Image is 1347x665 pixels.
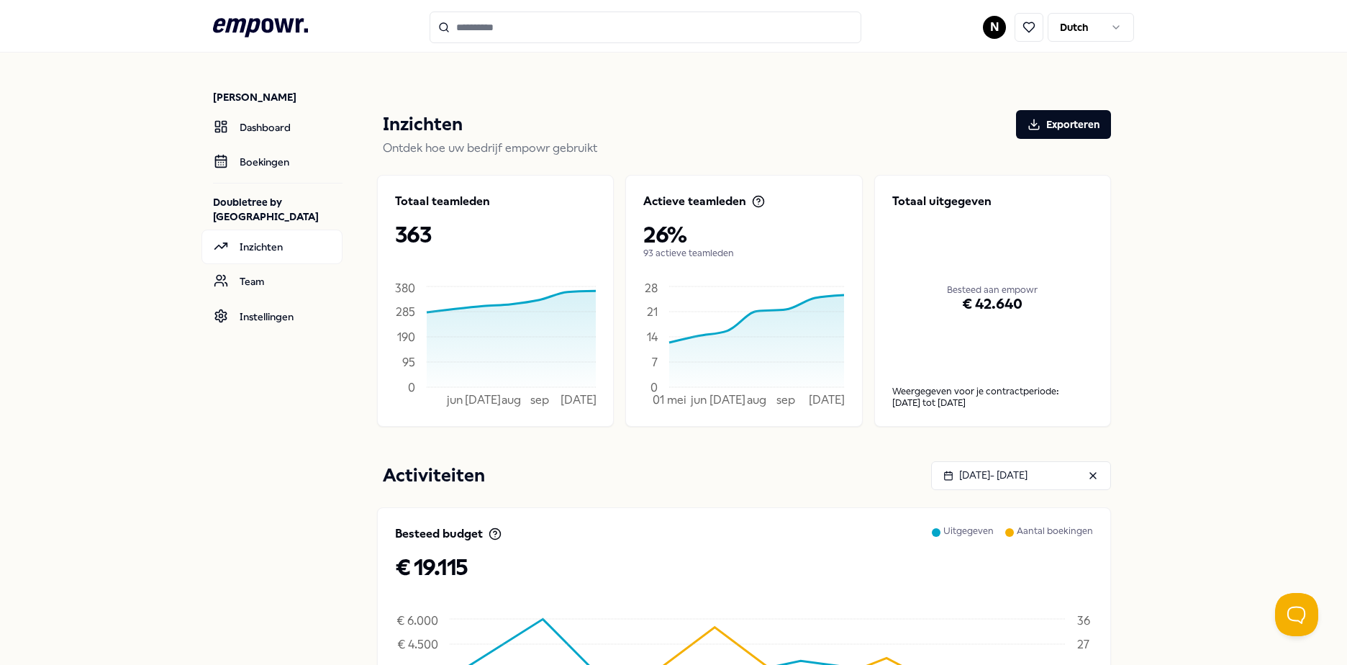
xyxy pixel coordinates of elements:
[645,281,658,295] tspan: 28
[201,264,343,299] a: Team
[383,139,1111,158] p: Ontdek hoe uw bedrijf empowr gebruikt
[943,467,1028,483] div: [DATE] - [DATE]
[892,386,1093,397] p: Weergegeven voor je contractperiode:
[650,380,658,394] tspan: 0
[1017,525,1093,554] p: Aantal boekingen
[430,12,861,43] input: Search for products, categories or subcategories
[892,193,1093,210] p: Totaal uitgegeven
[201,110,343,145] a: Dashboard
[643,193,746,210] p: Actieve teamleden
[397,637,438,651] tspan: € 4.500
[1275,593,1318,636] iframe: Help Scout Beacon - Open
[776,393,795,407] tspan: sep
[943,525,994,554] p: Uitgegeven
[647,304,658,318] tspan: 21
[653,393,686,407] tspan: 01 mei
[213,195,343,224] p: Doubletree by [GEOGRAPHIC_DATA]
[383,110,463,139] p: Inzichten
[395,525,483,543] p: Besteed budget
[643,222,844,248] p: 26%
[892,256,1093,353] div: € 42.640
[201,145,343,179] a: Boekingen
[395,222,596,248] p: 363
[395,554,1093,580] p: € 19.115
[643,248,844,259] p: 93 actieve teamleden
[747,393,766,407] tspan: aug
[213,90,343,104] p: [PERSON_NAME]
[446,393,463,407] tspan: jun
[530,393,549,407] tspan: sep
[983,16,1006,39] button: N
[396,614,438,628] tspan: € 6.000
[395,193,490,210] p: Totaal teamleden
[1077,614,1090,628] tspan: 36
[892,397,1093,409] div: [DATE] tot [DATE]
[690,393,707,407] tspan: jun
[402,355,415,368] tspan: 95
[201,230,343,264] a: Inzichten
[502,393,521,407] tspan: aug
[892,227,1093,353] div: Besteed aan empowr
[408,380,415,394] tspan: 0
[809,393,845,407] tspan: [DATE]
[397,330,415,343] tspan: 190
[652,355,658,368] tspan: 7
[1077,637,1089,651] tspan: 27
[383,461,485,490] p: Activiteiten
[1016,110,1111,139] button: Exporteren
[561,393,597,407] tspan: [DATE]
[931,461,1111,490] button: [DATE]- [DATE]
[647,330,658,343] tspan: 14
[396,304,415,318] tspan: 285
[201,299,343,334] a: Instellingen
[395,281,415,295] tspan: 380
[709,393,745,407] tspan: [DATE]
[465,393,501,407] tspan: [DATE]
